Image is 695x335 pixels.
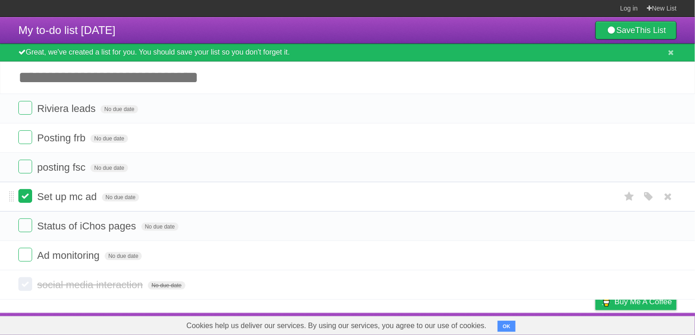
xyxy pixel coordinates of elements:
span: Set up mc ad [37,191,99,202]
a: Privacy [583,315,607,333]
a: About [473,315,493,333]
span: No due date [102,193,139,201]
label: Done [18,189,32,203]
a: Buy me a coffee [595,293,677,310]
label: Done [18,160,32,173]
label: Done [18,130,32,144]
span: No due date [148,281,185,290]
span: No due date [105,252,142,260]
span: Status of iChos pages [37,220,138,232]
label: Done [18,218,32,232]
label: Star task [621,189,638,204]
span: Riviera leads [37,103,98,114]
span: No due date [90,164,128,172]
a: SaveThis List [595,21,677,39]
a: Terms [552,315,572,333]
a: Developers [504,315,541,333]
span: Cookies help us deliver our services. By using our services, you agree to our use of cookies. [177,317,496,335]
span: No due date [101,105,138,113]
span: Ad monitoring [37,250,102,261]
img: Buy me a coffee [600,294,612,309]
span: Posting frb [37,132,88,144]
span: No due date [90,134,128,143]
b: This List [635,26,666,35]
span: posting fsc [37,162,88,173]
span: Buy me a coffee [615,294,672,310]
span: No due date [141,223,179,231]
label: Done [18,248,32,262]
span: My to-do list [DATE] [18,24,116,36]
span: social media interaction [37,279,145,290]
a: Suggest a feature [619,315,677,333]
label: Done [18,277,32,291]
label: Done [18,101,32,115]
button: OK [498,321,516,332]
